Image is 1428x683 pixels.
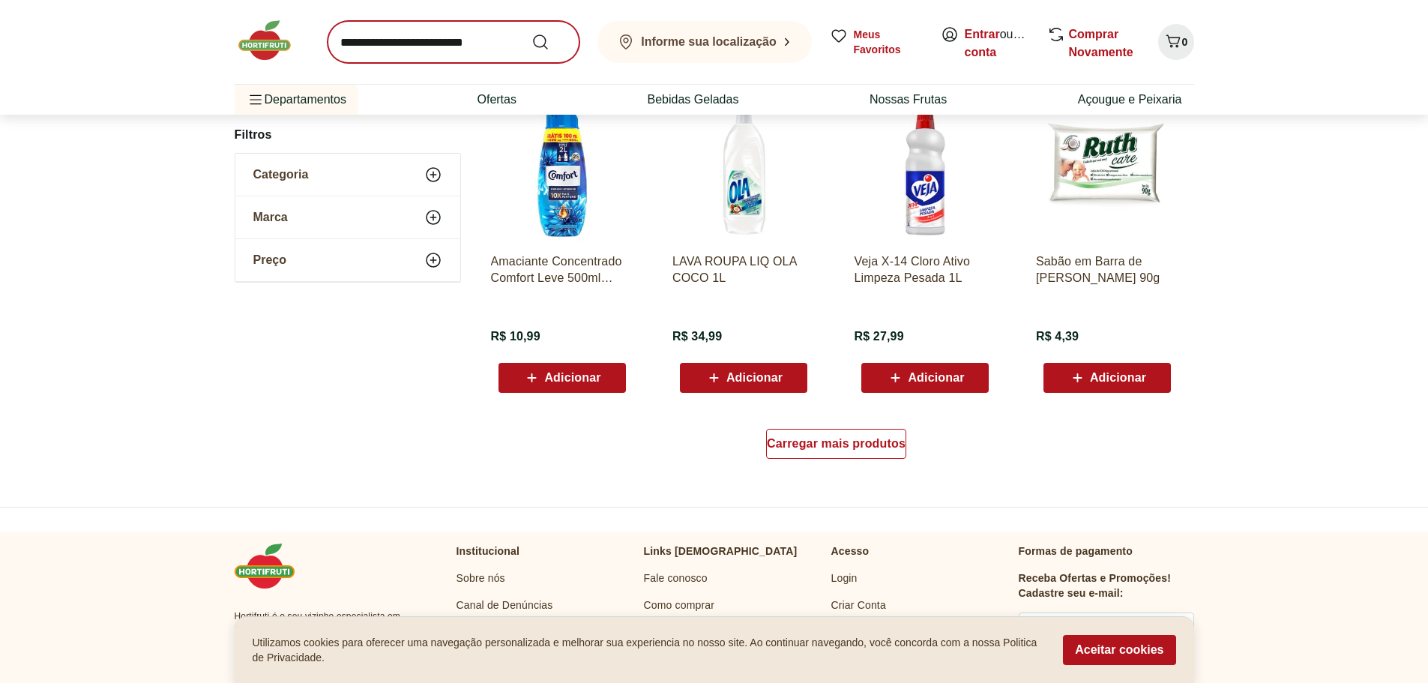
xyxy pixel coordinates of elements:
[1090,372,1146,384] span: Adicionar
[253,210,288,225] span: Marca
[908,372,964,384] span: Adicionar
[1036,253,1178,286] a: Sabão em Barra de [PERSON_NAME] 90g
[854,27,923,57] span: Meus Favoritos
[253,253,286,268] span: Preço
[544,372,600,384] span: Adicionar
[726,372,783,384] span: Adicionar
[644,598,715,613] a: Como comprar
[235,196,460,238] button: Marca
[672,328,722,345] span: R$ 34,99
[253,635,1046,665] p: Utilizamos cookies para oferecer uma navegação personalizada e melhorar sua experiencia no nosso ...
[831,598,886,613] a: Criar Conta
[1063,635,1175,665] button: Aceitar cookies
[854,99,996,241] img: Veja X-14 Cloro Ativo Limpeza Pesada 1L
[457,544,520,559] p: Institucional
[477,91,516,109] a: Ofertas
[1078,91,1182,109] a: Açougue e Peixaria
[831,571,858,586] a: Login
[498,363,626,393] button: Adicionar
[531,33,567,51] button: Submit Search
[767,438,906,450] span: Carregar mais produtos
[235,120,461,150] h2: Filtros
[672,253,815,286] a: LAVA ROUPA LIQ OLA COCO 1L
[1158,24,1194,60] button: Carrinho
[766,429,906,465] a: Carregar mais produtos
[235,544,310,589] img: Hortifruti
[491,99,633,241] img: Amaciante Concentrado Comfort Leve 500ml Pague 400ml
[1036,99,1178,241] img: Sabão em Barra de Coco Ruth 90g
[491,328,540,345] span: R$ 10,99
[672,99,815,241] img: LAVA ROUPA LIQ OLA COCO 1L
[680,363,807,393] button: Adicionar
[648,91,739,109] a: Bebidas Geladas
[831,544,870,559] p: Acesso
[644,571,708,586] a: Fale conosco
[644,544,798,559] p: Links [DEMOGRAPHIC_DATA]
[861,363,989,393] button: Adicionar
[1043,363,1171,393] button: Adicionar
[854,328,903,345] span: R$ 27,99
[641,35,777,48] b: Informe sua localização
[965,25,1031,61] span: ou
[235,18,310,63] img: Hortifruti
[854,253,996,286] a: Veja X-14 Cloro Ativo Limpeza Pesada 1L
[1069,28,1133,58] a: Comprar Novamente
[328,21,579,63] input: search
[965,28,1000,40] a: Entrar
[1019,571,1172,586] h3: Receba Ofertas e Promoções!
[247,82,265,118] button: Menu
[1019,586,1124,601] h3: Cadastre seu e-mail:
[870,91,947,109] a: Nossas Frutas
[597,21,812,63] button: Informe sua localização
[830,27,923,57] a: Meus Favoritos
[457,598,553,613] a: Canal de Denúncias
[247,82,346,118] span: Departamentos
[235,154,460,196] button: Categoria
[1019,544,1194,559] p: Formas de pagamento
[1182,36,1188,48] span: 0
[1036,328,1079,345] span: R$ 4,39
[491,253,633,286] a: Amaciante Concentrado Comfort Leve 500ml Pague 400ml
[457,571,505,586] a: Sobre nós
[235,239,460,281] button: Preço
[253,167,309,182] span: Categoria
